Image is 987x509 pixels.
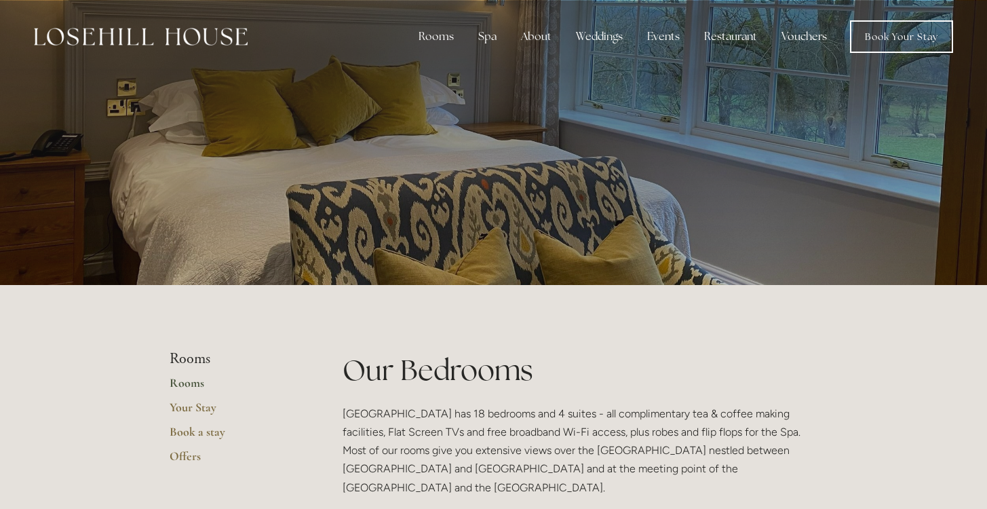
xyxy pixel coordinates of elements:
div: Weddings [565,23,634,50]
a: Offers [170,449,299,473]
h1: Our Bedrooms [343,350,818,390]
li: Rooms [170,350,299,368]
a: Your Stay [170,400,299,424]
p: [GEOGRAPHIC_DATA] has 18 bedrooms and 4 suites - all complimentary tea & coffee making facilities... [343,404,818,497]
div: Spa [467,23,507,50]
a: Book Your Stay [850,20,953,53]
img: Losehill House [34,28,248,45]
a: Book a stay [170,424,299,449]
div: Events [636,23,691,50]
div: Restaurant [693,23,768,50]
a: Rooms [170,375,299,400]
div: About [510,23,562,50]
div: Rooms [408,23,465,50]
a: Vouchers [771,23,838,50]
